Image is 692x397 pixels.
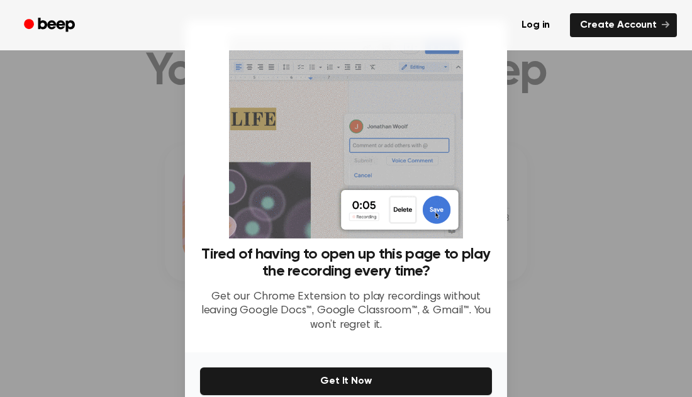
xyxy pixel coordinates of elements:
p: Get our Chrome Extension to play recordings without leaving Google Docs™, Google Classroom™, & Gm... [200,290,492,333]
a: Beep [15,13,86,38]
a: Log in [509,11,562,40]
button: Get It Now [200,367,492,395]
img: Beep extension in action [229,35,462,238]
h3: Tired of having to open up this page to play the recording every time? [200,246,492,280]
a: Create Account [570,13,677,37]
